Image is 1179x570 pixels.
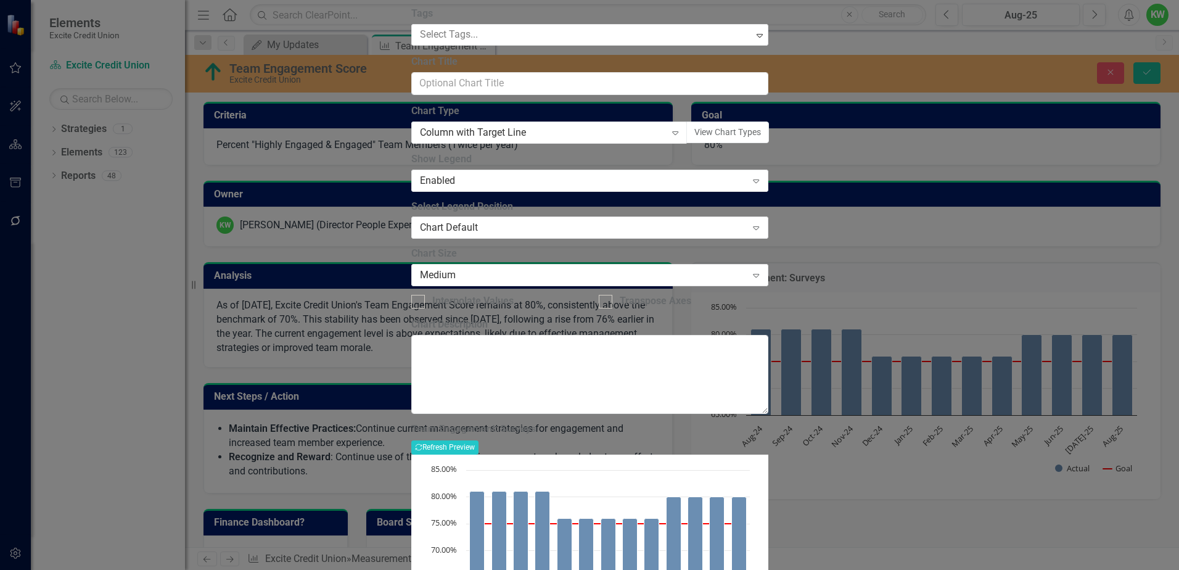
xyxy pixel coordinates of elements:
input: Optional Chart Title [411,72,768,95]
text: 75.00% [431,517,457,528]
button: Refresh Preview [411,440,479,454]
div: Enabled [420,173,747,188]
text: 85.00% [431,463,457,474]
label: Show Legend [411,152,768,167]
label: Chart Type [411,104,768,118]
text: 80.00% [431,490,457,502]
label: Tags [411,7,768,21]
label: Chart Size [411,247,768,261]
button: View Chart Types [686,122,769,143]
div: Chart Default [420,221,747,235]
label: Select Legend Position [411,200,768,214]
div: Medium [420,268,747,283]
div: Transpose Axes [620,294,691,308]
h3: Team Engagement: Surveys [411,423,768,434]
label: Chart Title [411,55,768,69]
label: Chart Description [411,318,768,332]
div: Interpolate Values [432,294,514,308]
div: Column with Target Line [420,125,666,139]
text: 70.00% [431,544,457,555]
